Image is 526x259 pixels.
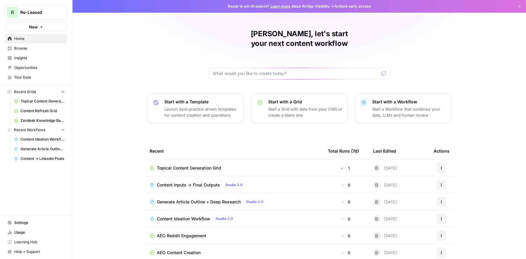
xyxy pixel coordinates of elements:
a: Topical Content Generation Grid [150,165,318,171]
div: 1 [328,165,363,171]
span: D [375,199,378,205]
div: 0 [328,233,363,239]
a: Topical Content Generation Grid [11,96,67,106]
p: Start with a Grid [268,99,343,105]
span: AEO Reddit Engagement [157,233,206,239]
a: Usage [5,228,67,237]
span: Generate Article Outline + Deep Research [21,146,65,152]
span: Settings [14,220,65,225]
span: Insights [14,55,65,61]
span: Topical Content Generation Grid [157,165,221,171]
p: Start a Grid with data from your CMS or create a blank one [268,106,343,118]
a: Content Inputs -> Final OutputsStudio 2.0 [150,181,318,189]
input: What would you like to create today? [213,70,379,76]
span: Studio 2.0 [225,182,243,188]
a: Learn more [270,4,290,8]
a: Content Ideation Workflow [11,134,67,144]
a: Learning Hub [5,237,67,247]
span: R [11,9,14,16]
span: Re-Leased [20,9,57,15]
div: Recent [150,143,318,159]
a: Browse [5,44,67,53]
span: Ready to win AI search? about AirOps Visibility [228,4,330,9]
div: [DATE] [373,181,397,189]
span: Content Inputs -> Final Outputs [157,182,220,188]
div: Last Edited [373,143,396,159]
span: Studio 2.0 [246,199,263,205]
span: Content Ideation Workflow [21,137,65,142]
span: Recent Grids [14,89,36,95]
button: Start with a GridStart a Grid with data from your CMS or create a blank one [251,94,348,123]
div: [DATE] [373,232,397,239]
a: Generate Article Outline + Deep Research [11,144,67,154]
button: New [5,22,67,31]
span: D [375,182,378,188]
span: D [375,216,378,222]
span: Opportunities [14,65,65,70]
span: Actions early access [334,4,371,9]
div: [DATE] [373,215,397,222]
div: 0 [328,250,363,256]
div: Total Runs (7d) [328,143,359,159]
a: Content Ideation WorkflowStudio 2.0 [150,215,318,222]
div: [DATE] [373,198,397,206]
span: Content -> Linkedin Posts [21,156,65,161]
div: 0 [328,199,363,205]
a: Generate Article Outline + Deep ResearchStudio 2.0 [150,198,318,206]
a: Content Refresh Grid [11,106,67,116]
span: Content Refresh Grid [21,108,65,114]
span: New [29,24,38,30]
p: Start with a Template [164,99,239,105]
a: Settings [5,218,67,228]
a: Your Data [5,73,67,82]
a: AEO Content Creation [150,250,318,256]
button: Start with a TemplateLaunch best-practice driven templates for content creation and operations [147,94,244,123]
span: Your Data [14,75,65,80]
div: [DATE] [373,249,397,256]
button: Workspace: Re-Leased [5,5,67,20]
a: Content -> Linkedin Posts [11,154,67,163]
span: Topical Content Generation Grid [21,99,65,104]
a: Opportunities [5,63,67,73]
button: Start with a WorkflowStart a Workflow that combines your data, LLMs and human review [355,94,452,123]
div: 0 [328,182,363,188]
a: Insights [5,53,67,63]
span: Studio 2.0 [215,216,233,222]
span: Learning Hub [14,239,65,245]
span: Usage [14,230,65,235]
span: Content Ideation Workflow [157,216,210,222]
span: Recent Workflows [14,127,45,133]
div: [DATE] [373,164,397,172]
span: D [375,250,378,256]
div: Actions [434,143,450,159]
button: Recent Workflows [5,125,67,134]
span: Generate Article Outline + Deep Research [157,199,241,205]
span: D [375,233,378,239]
a: AEO Reddit Engagement [150,233,318,239]
span: Browse [14,46,65,51]
h1: [PERSON_NAME], let's start your next content workflow [209,29,390,48]
a: Zendesk Knowledge Base Update [11,116,67,125]
span: Help + Support [14,249,65,254]
div: 0 [328,216,363,222]
button: Help + Support [5,247,67,257]
p: Start a Workflow that combines your data, LLMs and human review [372,106,447,118]
span: Home [14,36,65,41]
span: D [375,165,378,171]
p: Start with a Workflow [372,99,447,105]
span: AEO Content Creation [157,250,201,256]
a: Home [5,34,67,44]
button: Recent Grids [5,87,67,96]
span: Zendesk Knowledge Base Update [21,118,65,123]
p: Launch best-practice driven templates for content creation and operations [164,106,239,118]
